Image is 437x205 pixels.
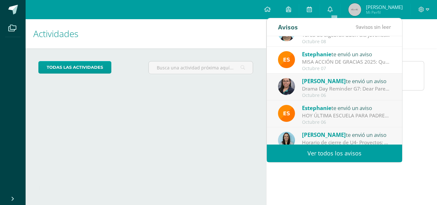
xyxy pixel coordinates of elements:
[302,139,391,146] div: Horario de cierre de U4- Proyectos: Estimados padres de familia y estudiantes, Les compartimos el...
[302,120,391,125] div: Octubre 06
[302,104,331,112] span: Estephanie
[33,19,258,48] h1: Actividades
[302,112,391,119] div: HOY ÚLTIMA ESCUELA PARA PADRES: Estimados padres de familia. Reciban un cordial saludo. Les compa...
[302,39,391,44] div: Octubre 08
[348,3,361,16] img: 45x45
[302,51,331,58] span: Estephanie
[302,104,391,112] div: te envió un aviso
[356,23,391,30] span: avisos sin leer
[149,61,253,74] input: Busca una actividad próxima aquí...
[302,66,391,71] div: Octubre 07
[278,18,298,36] div: Avisos
[302,130,391,139] div: te envió un aviso
[278,105,295,122] img: 4ba0fbdb24318f1bbd103ebd070f4524.png
[302,85,391,92] div: Drama Day Reminder G7: Dear Parents, Attached you will find the reminders for our upcoming Drama ...
[366,4,403,10] span: [PERSON_NAME]
[302,77,391,85] div: te envió un aviso
[356,23,359,30] span: 9
[278,132,295,149] img: aed16db0a88ebd6752f21681ad1200a1.png
[302,58,391,66] div: MISA ACCIÓN DE GRACIAS 2025: Queridas Familias BSJ, un gusto saludarles. Mañana tendremos una San...
[302,50,391,58] div: te envió un aviso
[302,131,346,138] span: [PERSON_NAME]
[302,77,346,85] span: [PERSON_NAME]
[278,78,295,95] img: 6fb385528ffb729c9b944b13f11ee051.png
[302,93,391,98] div: Octubre 06
[366,10,403,15] span: Mi Perfil
[267,145,402,162] a: Ver todos los avisos
[278,51,295,68] img: 4ba0fbdb24318f1bbd103ebd070f4524.png
[38,61,111,74] a: todas las Actividades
